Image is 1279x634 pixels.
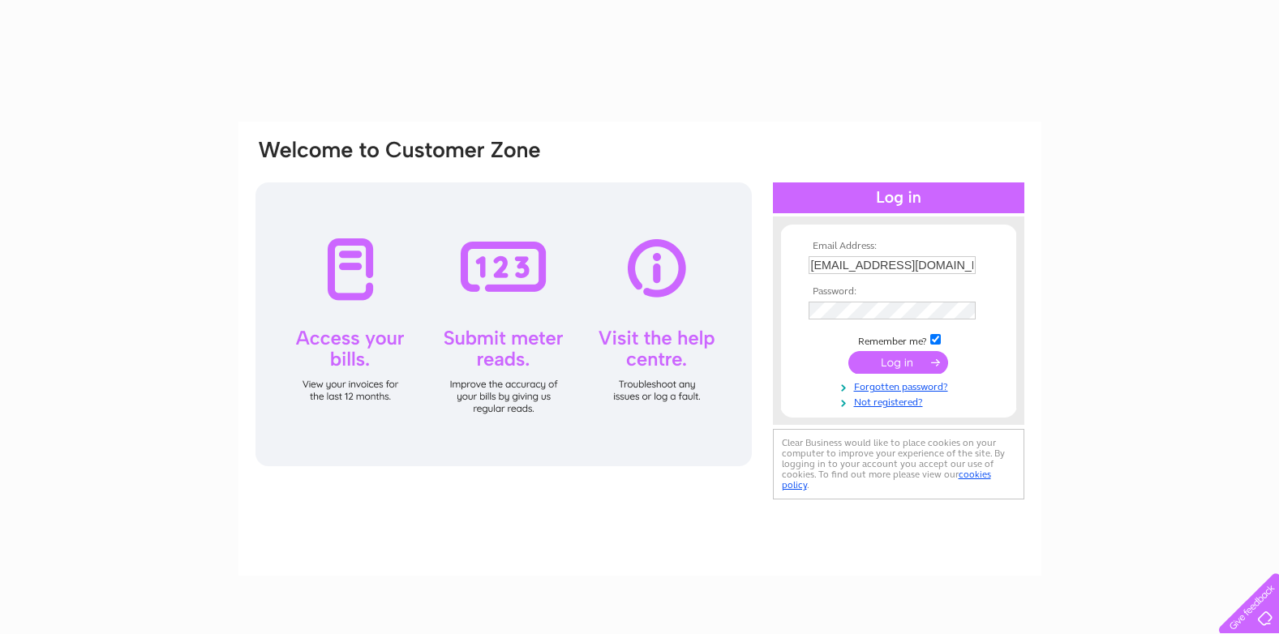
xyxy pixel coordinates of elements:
input: Submit [848,351,948,374]
th: Password: [805,286,993,298]
a: Forgotten password? [809,378,993,393]
a: cookies policy [782,469,991,490]
th: Email Address: [805,241,993,252]
div: Clear Business would like to place cookies on your computer to improve your experience of the sit... [773,429,1024,499]
a: Not registered? [809,393,993,409]
td: Remember me? [805,332,993,348]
